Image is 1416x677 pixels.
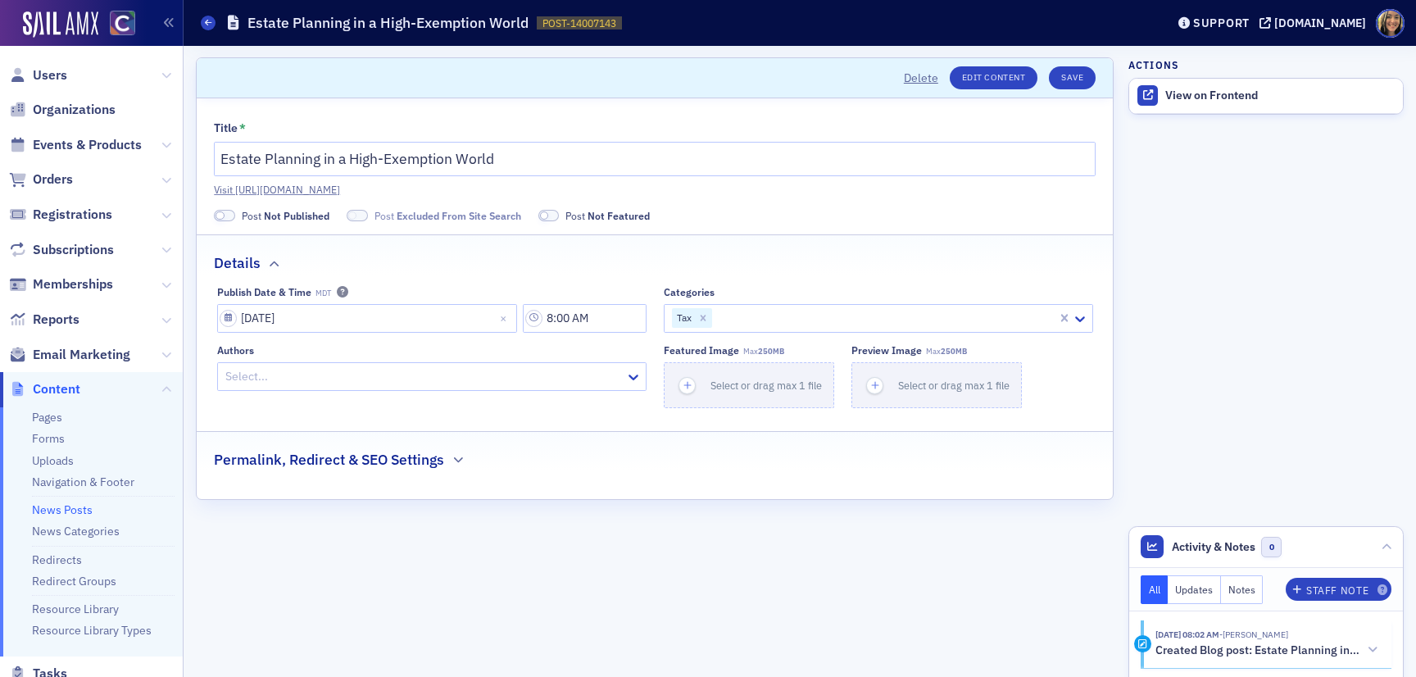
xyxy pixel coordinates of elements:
span: 250MB [758,346,784,357]
button: Select or drag max 1 file [664,362,834,408]
span: Post [374,208,521,223]
h4: Actions [1128,57,1179,72]
a: Content [9,380,80,398]
div: Preview image [851,344,922,357]
span: Email Marketing [33,346,130,364]
div: Title [214,121,238,136]
a: Orders [9,170,73,189]
span: Organizations [33,101,116,119]
span: Not Featured [588,209,650,222]
a: Forms [32,431,65,446]
div: Authors [217,344,254,357]
span: Post [565,208,650,223]
a: News Categories [32,524,120,538]
a: Users [9,66,67,84]
span: Orders [33,170,73,189]
a: Memberships [9,275,113,293]
button: Created Blog post: Estate Planning in a High-Exemption World [1155,642,1380,659]
a: Redirect Groups [32,574,116,588]
span: Select or drag max 1 file [710,379,822,392]
span: Reports [33,311,79,329]
span: Lindsay Moore [1219,629,1288,640]
input: MM/DD/YYYY [217,304,517,333]
a: Redirects [32,552,82,567]
button: All [1141,575,1169,604]
span: Memberships [33,275,113,293]
button: Delete [904,70,938,87]
div: [DOMAIN_NAME] [1274,16,1366,30]
img: SailAMX [23,11,98,38]
span: Content [33,380,80,398]
h1: Estate Planning in a High-Exemption World [247,13,529,33]
span: Max [926,346,967,357]
input: 00:00 AM [523,304,647,333]
div: View on Frontend [1165,89,1395,103]
a: Uploads [32,453,74,468]
button: Notes [1221,575,1264,604]
div: Activity [1134,635,1151,652]
span: Subscriptions [33,241,114,259]
a: Email Marketing [9,346,130,364]
span: POST-14007143 [542,16,616,30]
a: Visit [URL][DOMAIN_NAME] [214,182,1096,197]
div: Support [1193,16,1250,30]
span: Users [33,66,67,84]
a: Resource Library Types [32,623,152,638]
a: Pages [32,410,62,425]
button: Save [1049,66,1096,89]
abbr: This field is required [239,121,246,136]
div: Tax [672,308,694,328]
span: Not Published [214,210,235,222]
h5: Created Blog post: Estate Planning in a High-Exemption World [1155,643,1359,658]
button: Staff Note [1286,578,1391,601]
span: Select or drag max 1 file [898,379,1010,392]
button: Updates [1168,575,1221,604]
a: Registrations [9,206,112,224]
span: Excluded From Site Search [397,209,521,222]
span: Profile [1376,9,1405,38]
a: Reports [9,311,79,329]
span: 250MB [941,346,967,357]
div: Featured Image [664,344,739,357]
span: Not Featured [538,210,560,222]
a: View on Frontend [1129,79,1403,113]
a: Resource Library [32,602,119,616]
span: Max [743,346,784,357]
a: News Posts [32,502,93,517]
span: Events & Products [33,136,142,154]
span: Post [242,208,329,223]
div: Staff Note [1306,586,1368,595]
div: Publish Date & Time [217,286,311,298]
a: Navigation & Footer [32,475,134,489]
img: SailAMX [110,11,135,36]
span: 0 [1261,537,1282,557]
span: Not Published [264,209,329,222]
button: [DOMAIN_NAME] [1259,17,1372,29]
h2: Details [214,252,261,274]
div: Remove Tax [694,308,712,328]
a: Edit Content [950,66,1037,89]
a: Organizations [9,101,116,119]
span: Activity & Notes [1172,538,1255,556]
button: Select or drag max 1 file [851,362,1022,408]
span: Excluded From Site Search [347,210,368,222]
button: Close [495,304,517,333]
time: 8/25/2025 08:02 AM [1155,629,1219,640]
h2: Permalink, Redirect & SEO Settings [214,449,444,470]
div: Categories [664,286,715,298]
span: Registrations [33,206,112,224]
span: MDT [315,289,331,298]
a: Subscriptions [9,241,114,259]
a: Events & Products [9,136,142,154]
a: View Homepage [98,11,135,39]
